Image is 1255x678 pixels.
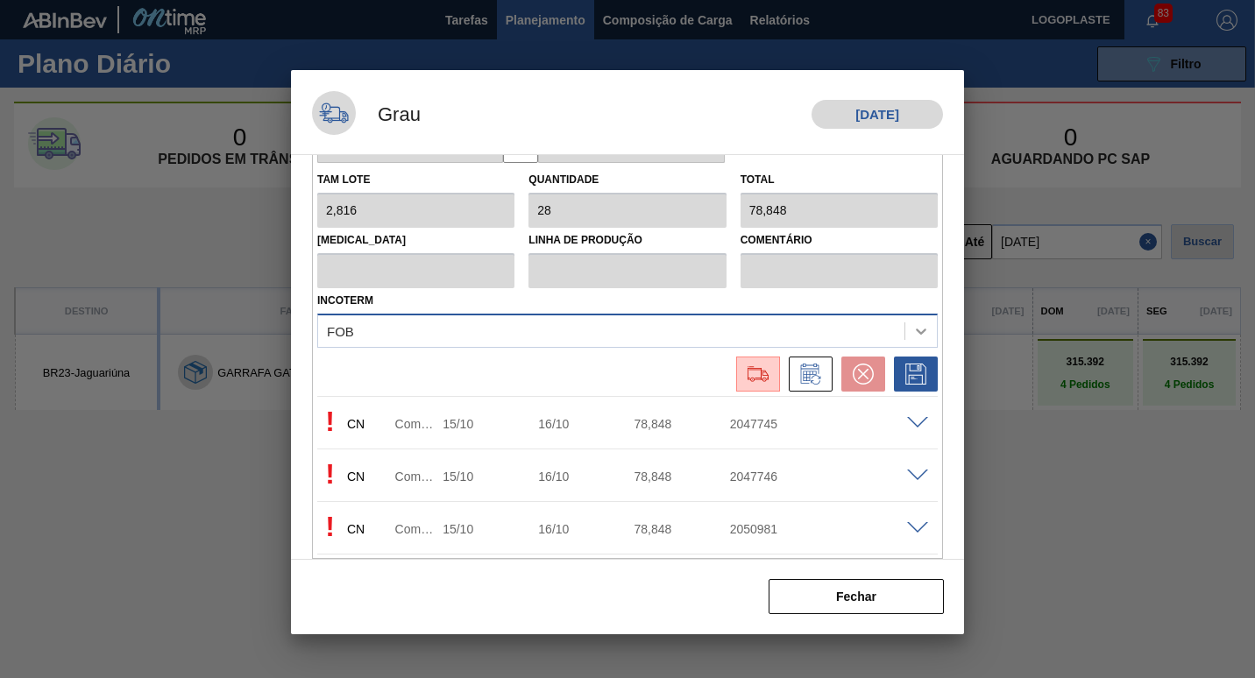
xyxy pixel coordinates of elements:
label: Incoterm [317,294,373,307]
div: 15/10/2025 [438,522,545,536]
div: 16/10/2025 [534,470,641,484]
div: Salvar Pedido [885,357,938,392]
font: CN [347,470,365,484]
div: 78,848 [629,522,736,536]
div: Pedido de Compra [391,522,440,536]
div: 2047746 [726,470,833,484]
h1: Grau [356,101,421,129]
div: 16/10/2025 [534,522,641,536]
label: Tam lote [317,173,370,186]
div: 16/10/2025 [534,417,641,431]
font: CN [347,417,365,431]
p: Pendente de aceite [317,511,343,543]
p: Pendente de aceite [317,458,343,491]
h1: [DATE] [812,100,943,129]
div: FOB [327,323,354,338]
div: 78,848 [629,470,736,484]
button: Fechar [769,579,944,614]
label: Total [741,173,775,186]
div: Composição de Carga em Negociação [343,510,392,548]
p: Pendente de aceite [317,406,343,438]
div: Informar alteração no pedido [780,357,833,392]
div: 78,848 [629,417,736,431]
label: [MEDICAL_DATA] [317,228,514,253]
div: Pedido de Compra [391,470,440,484]
div: Pedido de Compra [391,417,440,431]
label: Linha de Produção [528,228,726,253]
div: 15/10/2025 [438,417,545,431]
div: 2050981 [726,522,833,536]
div: Composição de Carga em Negociação [343,457,392,496]
div: 2047745 [726,417,833,431]
label: Comentário [741,228,938,253]
div: Ir para Composição de Carga [727,357,780,392]
div: 15/10/2025 [438,470,545,484]
div: Cancelar pedido [833,357,885,392]
font: CN [347,522,365,536]
div: Composição de Carga em Negociação [343,405,392,443]
label: Quantidade [528,173,599,186]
